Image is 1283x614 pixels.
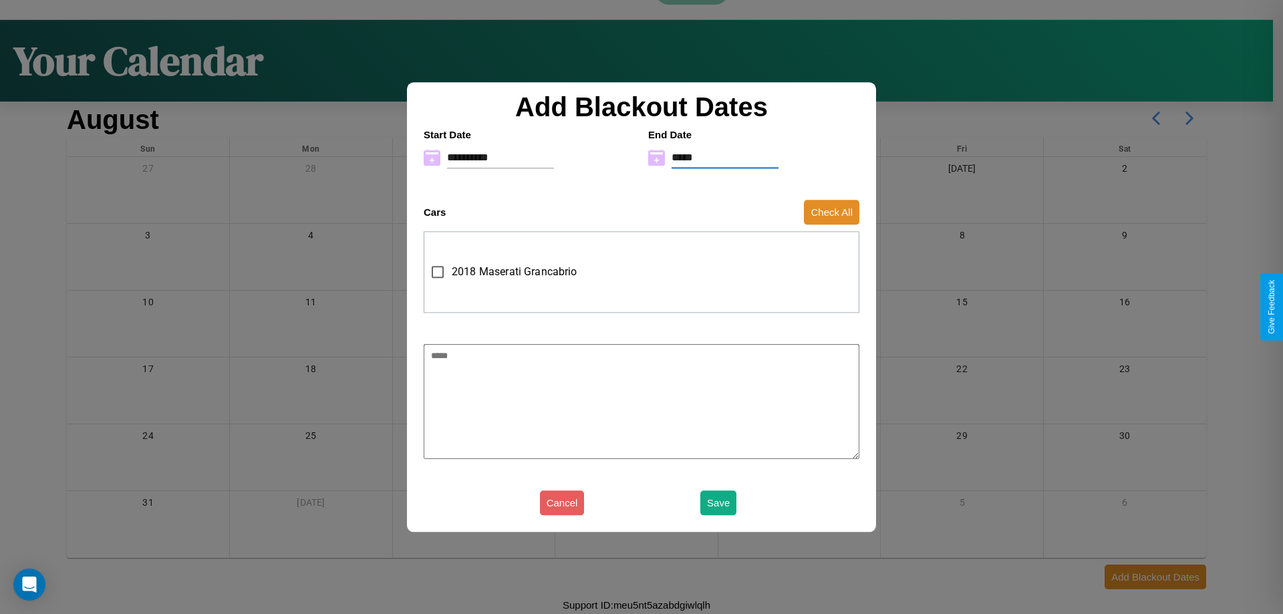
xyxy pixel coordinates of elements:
[1267,280,1276,334] div: Give Feedback
[700,490,736,515] button: Save
[417,92,866,122] h2: Add Blackout Dates
[424,206,446,218] h4: Cars
[540,490,585,515] button: Cancel
[804,200,859,224] button: Check All
[648,129,859,140] h4: End Date
[452,264,577,280] span: 2018 Maserati Grancabrio
[424,129,635,140] h4: Start Date
[13,569,45,601] div: Open Intercom Messenger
